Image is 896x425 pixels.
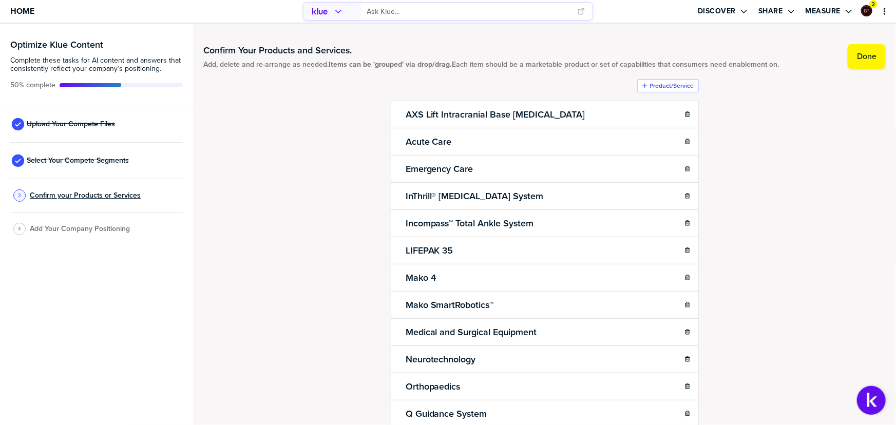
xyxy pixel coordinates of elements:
[27,120,115,128] span: Upload Your Compete Files
[391,101,699,128] li: AXS Lift Intracranial Base [MEDICAL_DATA]
[404,243,455,258] h2: LIFEPAK 35
[848,44,886,69] button: Done
[404,325,539,339] h2: Medical and Surgical Equipment
[391,345,699,373] li: Neurotechnology
[391,373,699,400] li: Orthopaedics
[391,155,699,183] li: Emergency Care
[10,81,55,89] span: Active
[203,44,779,56] h1: Confirm Your Products and Services.
[857,386,886,415] button: Open Support Center
[30,225,130,233] span: Add Your Company Positioning
[18,225,21,233] span: 4
[27,157,129,165] span: Select Your Compete Segments
[391,182,699,210] li: InThrill® [MEDICAL_DATA] System
[329,59,452,70] strong: Items can be 'grouped' via drop/drag.
[18,191,21,199] span: 3
[404,162,475,176] h2: Emergency Care
[30,191,141,200] span: Confirm your Products or Services
[404,407,489,421] h2: Q Guidance System
[758,7,783,16] label: Share
[860,4,873,17] a: Edit Profile
[637,79,699,92] button: Product/Service
[391,128,699,156] li: Acute Care
[391,209,699,237] li: Incompass™ Total Ankle System
[862,6,871,15] img: ee1355cada6433fc92aa15fbfe4afd43-sml.png
[391,318,699,346] li: Medical and Surgical Equipment
[10,7,34,15] span: Home
[391,264,699,292] li: Mako 4
[203,61,779,69] span: Add, delete and re-arrange as needed. Each item should be a marketable product or set of capabili...
[404,134,454,149] h2: Acute Care
[404,352,478,366] h2: Neurotechnology
[650,82,694,90] label: Product/Service
[404,379,463,394] h2: Orthopaedics
[404,107,587,122] h2: AXS Lift Intracranial Base [MEDICAL_DATA]
[872,1,875,8] span: 2
[806,7,841,16] label: Measure
[861,5,872,16] div: Graham Tutti
[404,271,438,285] h2: Mako 4
[404,216,536,230] h2: Incompass™ Total Ankle System
[404,298,496,312] h2: Mako SmartRobotics™
[10,40,183,49] h3: Optimize Klue Content
[698,7,736,16] label: Discover
[10,56,183,73] span: Complete these tasks for AI content and answers that consistently reflect your company’s position...
[857,51,876,62] label: Done
[391,291,699,319] li: Mako SmartRobotics™
[367,3,571,20] input: Ask Klue...
[391,237,699,264] li: LIFEPAK 35
[404,189,546,203] h2: InThrill® [MEDICAL_DATA] System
